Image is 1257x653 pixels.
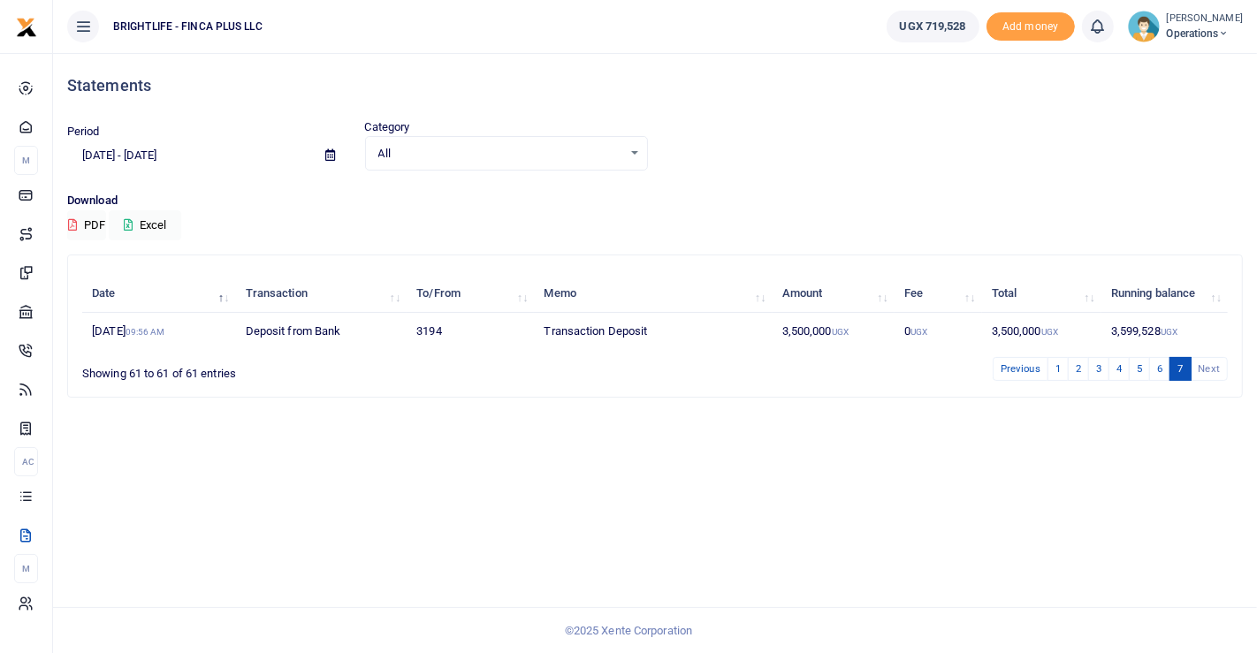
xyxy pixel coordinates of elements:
[982,313,1101,350] td: 3,500,000
[14,146,38,175] li: M
[1088,357,1109,381] a: 3
[235,313,407,350] td: Deposit from Bank
[1068,357,1089,381] a: 2
[407,275,534,313] th: To/From: activate to sort column ascending
[895,275,982,313] th: Fee: activate to sort column ascending
[1101,313,1228,350] td: 3,599,528
[67,123,100,140] label: Period
[1169,357,1191,381] a: 7
[126,327,165,337] small: 09:56 AM
[109,210,181,240] button: Excel
[987,12,1075,42] span: Add money
[365,118,410,136] label: Category
[1161,327,1177,337] small: UGX
[1149,357,1170,381] a: 6
[1128,11,1243,42] a: profile-user [PERSON_NAME] Operations
[407,313,534,350] td: 3194
[534,275,772,313] th: Memo: activate to sort column ascending
[67,76,1243,95] h4: Statements
[832,327,849,337] small: UGX
[900,18,966,35] span: UGX 719,528
[534,313,772,350] td: Transaction Deposit
[1167,11,1243,27] small: [PERSON_NAME]
[378,145,623,163] span: All
[987,12,1075,42] li: Toup your wallet
[895,313,982,350] td: 0
[773,313,895,350] td: 3,500,000
[987,19,1075,32] a: Add money
[235,275,407,313] th: Transaction: activate to sort column ascending
[993,357,1048,381] a: Previous
[14,447,38,476] li: Ac
[1047,357,1069,381] a: 1
[82,313,235,350] td: [DATE]
[880,11,987,42] li: Wallet ballance
[773,275,895,313] th: Amount: activate to sort column ascending
[67,140,311,171] input: select period
[1128,11,1160,42] img: profile-user
[910,327,927,337] small: UGX
[1108,357,1130,381] a: 4
[82,355,552,383] div: Showing 61 to 61 of 61 entries
[982,275,1101,313] th: Total: activate to sort column ascending
[1129,357,1150,381] a: 5
[67,192,1243,210] p: Download
[1167,26,1243,42] span: Operations
[16,17,37,38] img: logo-small
[106,19,270,34] span: BRIGHTLIFE - FINCA PLUS LLC
[14,554,38,583] li: M
[82,275,235,313] th: Date: activate to sort column descending
[887,11,979,42] a: UGX 719,528
[1101,275,1228,313] th: Running balance: activate to sort column ascending
[67,210,106,240] button: PDF
[16,19,37,33] a: logo-small logo-large logo-large
[1041,327,1058,337] small: UGX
